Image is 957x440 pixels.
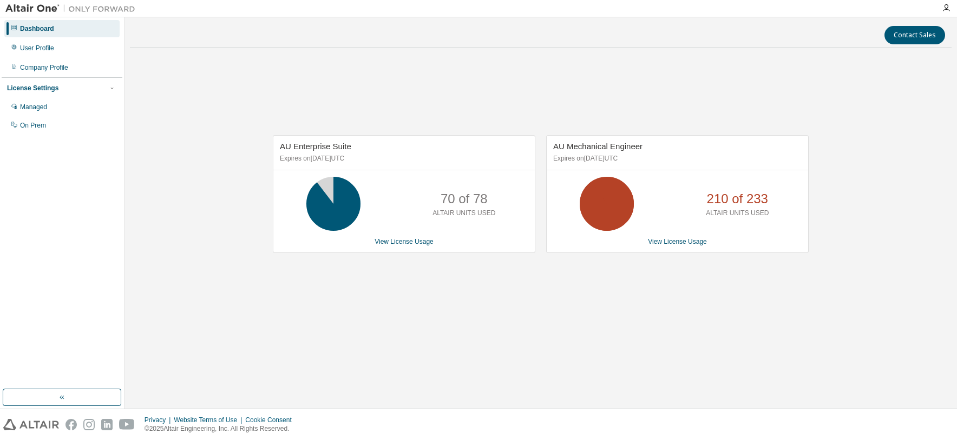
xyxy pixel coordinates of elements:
div: Privacy [145,416,174,424]
p: Expires on [DATE] UTC [280,154,526,163]
a: View License Usage [648,238,707,245]
div: License Settings [7,84,58,92]
div: Managed [20,103,47,111]
p: 210 of 233 [707,190,768,208]
p: © 2025 Altair Engineering, Inc. All Rights Reserved. [145,424,298,434]
p: ALTAIR UNITS USED [432,209,495,218]
div: Website Terms of Use [174,416,245,424]
button: Contact Sales [884,26,945,44]
div: Dashboard [20,24,54,33]
p: 70 of 78 [441,190,488,208]
img: altair_logo.svg [3,419,59,430]
p: ALTAIR UNITS USED [706,209,769,218]
img: Altair One [5,3,141,14]
img: linkedin.svg [101,419,113,430]
div: On Prem [20,121,46,130]
div: User Profile [20,44,54,52]
div: Company Profile [20,63,68,72]
img: facebook.svg [65,419,77,430]
span: AU Mechanical Engineer [553,142,643,151]
img: instagram.svg [83,419,95,430]
img: youtube.svg [119,419,135,430]
div: Cookie Consent [245,416,298,424]
a: View License Usage [375,238,434,245]
span: AU Enterprise Suite [280,142,351,151]
p: Expires on [DATE] UTC [553,154,799,163]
